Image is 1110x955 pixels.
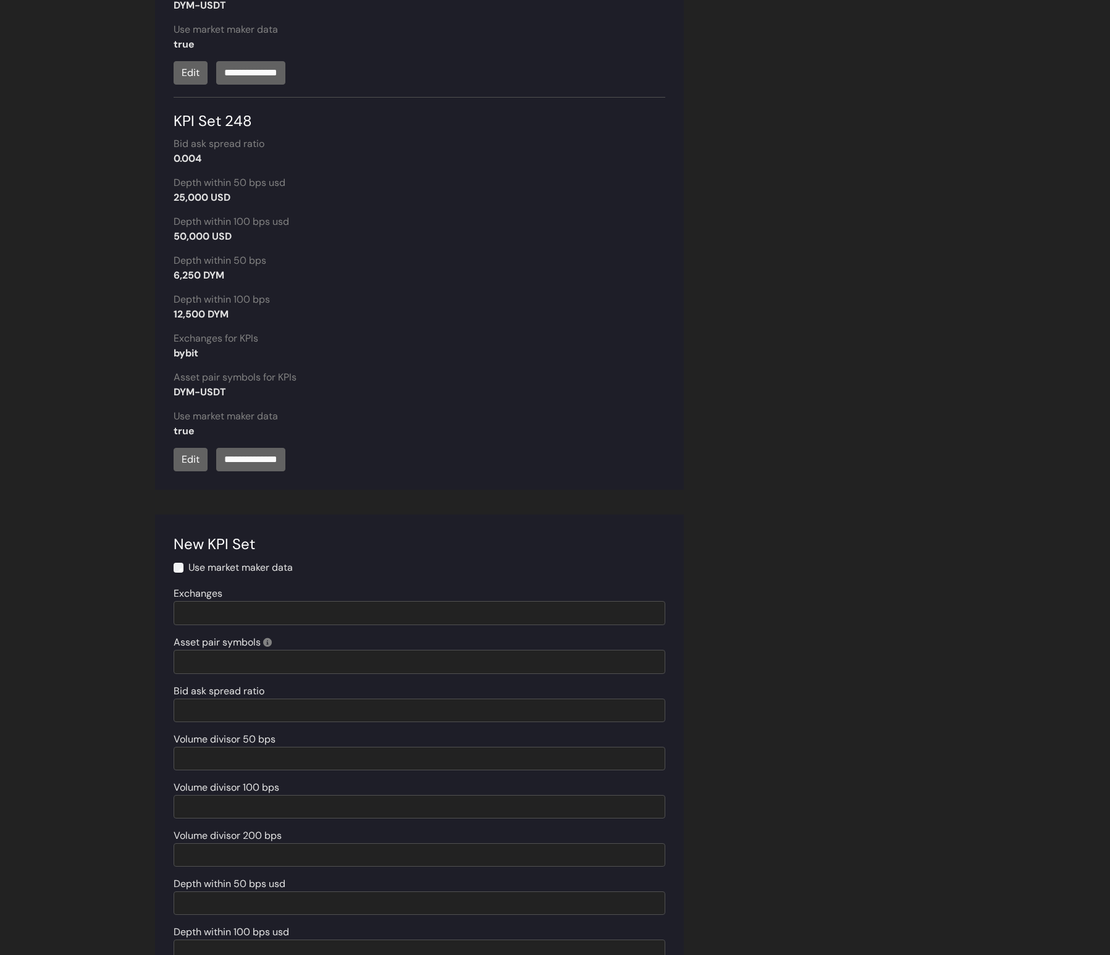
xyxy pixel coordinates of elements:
[174,533,665,555] div: New KPI Set
[174,925,289,940] label: Depth within 100 bps usd
[174,38,195,51] strong: true
[174,780,279,795] label: Volume divisor 100 bps
[174,684,264,699] label: Bid ask spread ratio
[188,560,293,575] label: Use market maker data
[174,331,258,346] label: Exchanges for KPIs
[174,137,264,151] label: Bid ask spread ratio
[174,230,232,243] strong: 50,000 USD
[174,175,285,190] label: Depth within 50 bps usd
[174,308,229,321] strong: 12,500 DYM
[174,877,285,891] label: Depth within 50 bps usd
[174,253,266,268] label: Depth within 50 bps
[174,409,278,424] label: Use market maker data
[174,269,224,282] strong: 6,250 DYM
[174,635,272,650] label: Asset pair symbols
[174,347,198,360] strong: bybit
[174,370,296,385] label: Asset pair symbols for KPIs
[174,152,201,165] strong: 0.004
[174,732,275,747] label: Volume divisor 50 bps
[174,61,208,85] a: Edit
[174,97,665,132] div: KPI Set 248
[174,22,278,37] label: Use market maker data
[174,828,282,843] label: Volume divisor 200 bps
[174,448,208,471] a: Edit
[174,214,289,229] label: Depth within 100 bps usd
[174,424,195,437] strong: true
[174,385,226,398] strong: DYM-USDT
[174,586,222,601] label: Exchanges
[174,191,230,204] strong: 25,000 USD
[174,292,270,307] label: Depth within 100 bps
